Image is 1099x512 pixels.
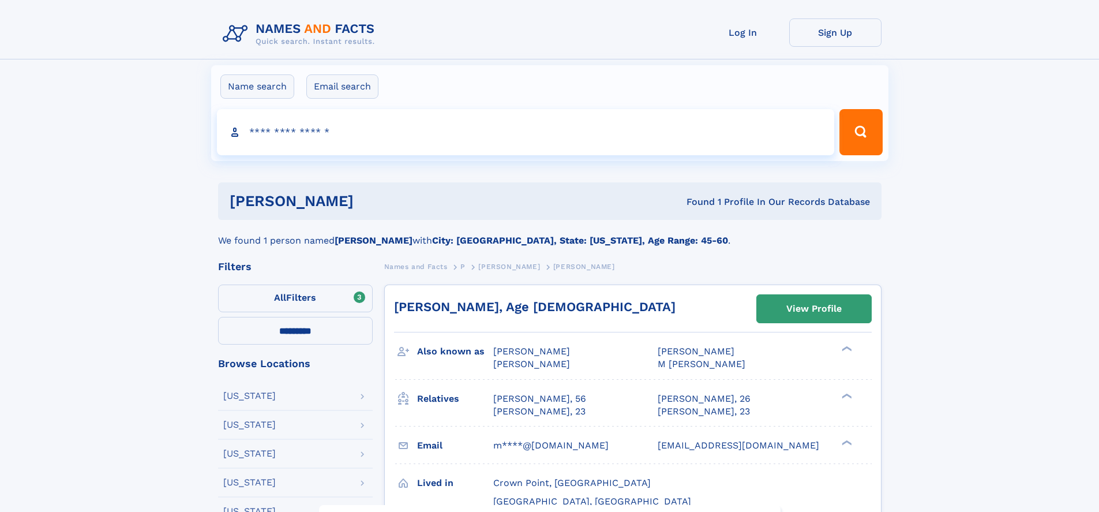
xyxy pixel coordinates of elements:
[217,109,835,155] input: search input
[839,439,853,446] div: ❯
[493,477,651,488] span: Crown Point, [GEOGRAPHIC_DATA]
[839,109,882,155] button: Search Button
[839,392,853,399] div: ❯
[218,18,384,50] img: Logo Names and Facts
[460,259,466,274] a: P
[493,496,691,507] span: [GEOGRAPHIC_DATA], [GEOGRAPHIC_DATA]
[478,263,540,271] span: [PERSON_NAME]
[493,393,586,405] a: [PERSON_NAME], 56
[218,358,373,369] div: Browse Locations
[223,449,276,458] div: [US_STATE]
[478,259,540,274] a: [PERSON_NAME]
[460,263,466,271] span: P
[697,18,789,47] a: Log In
[786,296,842,322] div: View Profile
[839,345,853,353] div: ❯
[658,405,750,418] a: [PERSON_NAME], 23
[417,473,493,493] h3: Lived in
[384,259,448,274] a: Names and Facts
[520,196,870,208] div: Found 1 Profile In Our Records Database
[493,346,570,357] span: [PERSON_NAME]
[394,300,676,314] a: [PERSON_NAME], Age [DEMOGRAPHIC_DATA]
[218,261,373,272] div: Filters
[658,440,819,451] span: [EMAIL_ADDRESS][DOMAIN_NAME]
[493,405,586,418] a: [PERSON_NAME], 23
[230,194,520,208] h1: [PERSON_NAME]
[417,342,493,361] h3: Also known as
[306,74,378,99] label: Email search
[335,235,412,246] b: [PERSON_NAME]
[417,436,493,455] h3: Email
[553,263,615,271] span: [PERSON_NAME]
[218,285,373,312] label: Filters
[218,220,882,248] div: We found 1 person named with .
[658,358,745,369] span: M [PERSON_NAME]
[789,18,882,47] a: Sign Up
[757,295,871,323] a: View Profile
[432,235,728,246] b: City: [GEOGRAPHIC_DATA], State: [US_STATE], Age Range: 45-60
[274,292,286,303] span: All
[658,346,734,357] span: [PERSON_NAME]
[493,358,570,369] span: [PERSON_NAME]
[417,389,493,409] h3: Relatives
[220,74,294,99] label: Name search
[658,393,751,405] a: [PERSON_NAME], 26
[223,420,276,429] div: [US_STATE]
[223,478,276,487] div: [US_STATE]
[223,391,276,401] div: [US_STATE]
